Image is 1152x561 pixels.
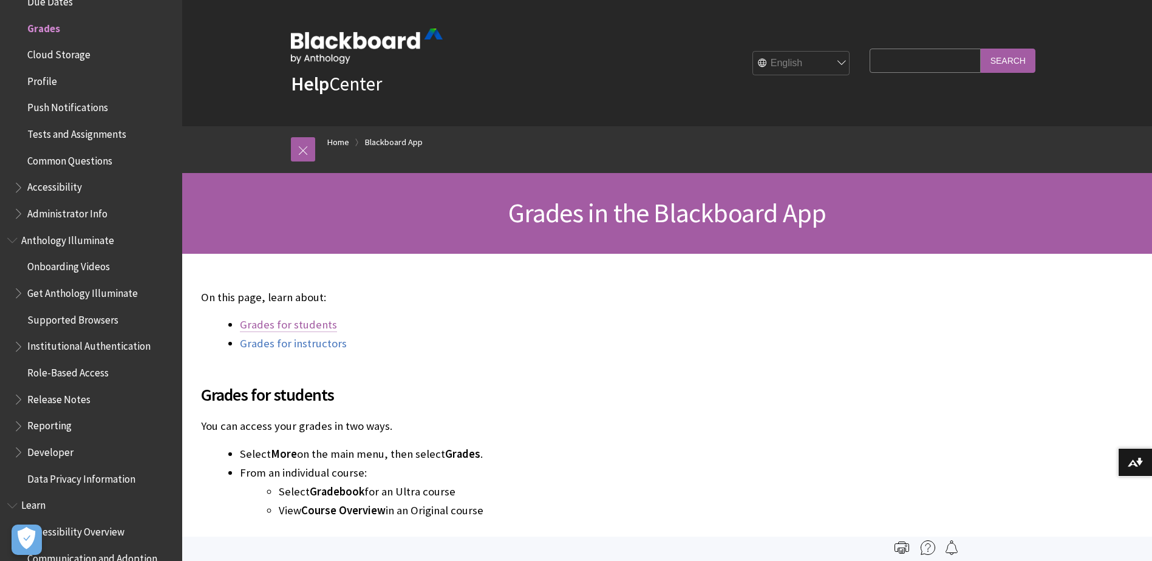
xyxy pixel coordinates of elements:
[271,447,297,461] span: More
[7,230,175,489] nav: Book outline for Anthology Illuminate
[310,484,364,498] span: Gradebook
[27,283,138,299] span: Get Anthology Illuminate
[895,540,909,555] img: Print
[201,290,954,305] p: On this page, learn about:
[21,495,46,512] span: Learn
[508,196,827,229] span: Grades in the Blackboard App
[27,362,109,379] span: Role-Based Access
[279,483,954,500] li: Select for an Ultra course
[27,416,72,432] span: Reporting
[201,534,954,557] h3: Grades for all courses
[944,540,959,555] img: Follow this page
[27,257,110,273] span: Onboarding Videos
[21,230,114,246] span: Anthology Illuminate
[201,382,954,407] span: Grades for students
[27,18,60,35] span: Grades
[27,389,90,406] span: Release Notes
[301,503,386,517] span: Course Overview
[27,124,126,140] span: Tests and Assignments
[27,522,124,538] span: Accessibility Overview
[291,72,329,96] strong: Help
[27,44,90,61] span: Cloud Storage
[240,464,954,519] li: From an individual course:
[279,502,954,519] li: View in an Original course
[27,469,135,485] span: Data Privacy Information
[27,203,107,220] span: Administrator Info
[27,442,73,458] span: Developer
[291,29,443,64] img: Blackboard by Anthology
[291,72,382,96] a: HelpCenter
[27,98,108,114] span: Push Notifications
[445,447,480,461] span: Grades
[12,525,42,555] button: Open Preferences
[753,52,850,76] select: Site Language Selector
[27,177,82,194] span: Accessibility
[365,135,423,150] a: Blackboard App
[27,151,112,167] span: Common Questions
[27,336,151,353] span: Institutional Authentication
[27,71,57,87] span: Profile
[27,310,118,326] span: Supported Browsers
[921,540,935,555] img: More help
[981,49,1035,72] input: Search
[201,418,954,434] p: You can access your grades in two ways.
[240,318,337,332] a: Grades for students
[240,336,347,351] a: Grades for instructors
[240,446,954,463] li: Select on the main menu, then select .
[327,135,349,150] a: Home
